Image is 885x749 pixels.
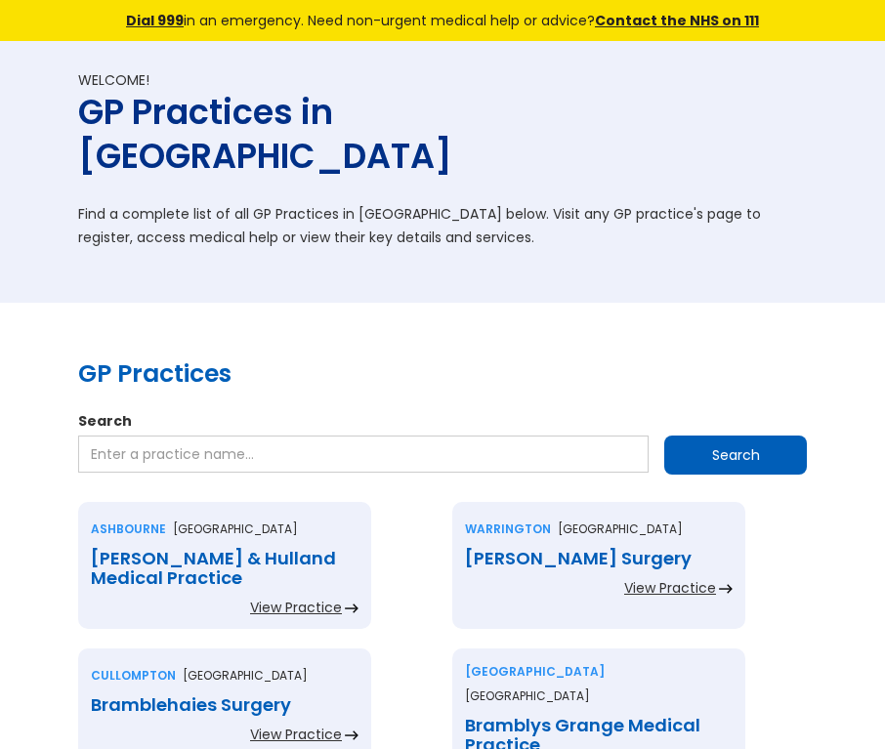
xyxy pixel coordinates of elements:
div: Cullompton [91,666,176,686]
div: Warrington [465,520,551,539]
div: in an emergency. Need non-urgent medical help or advice? [97,10,788,31]
p: [GEOGRAPHIC_DATA] [183,666,308,686]
div: View Practice [250,598,342,617]
div: Welcome! [78,70,807,90]
div: [PERSON_NAME] Surgery [465,549,733,568]
h1: GP Practices in [GEOGRAPHIC_DATA] [78,90,567,178]
input: Enter a practice name… [78,436,649,473]
input: Search [664,436,807,475]
a: Contact the NHS on 111 [595,11,759,30]
p: [GEOGRAPHIC_DATA] [465,687,590,706]
h2: GP Practices [78,356,807,392]
div: Ashbourne [91,520,166,539]
div: View Practice [624,578,716,598]
a: Dial 999 [126,11,184,30]
label: Search [78,411,807,431]
div: [PERSON_NAME] & Hulland Medical Practice [91,549,358,588]
p: Find a complete list of all GP Practices in [GEOGRAPHIC_DATA] below. Visit any GP practice's page... [78,202,807,249]
a: Ashbourne[GEOGRAPHIC_DATA][PERSON_NAME] & Hulland Medical PracticeView Practice [78,502,371,648]
a: Warrington[GEOGRAPHIC_DATA][PERSON_NAME] SurgeryView Practice [452,502,745,648]
div: View Practice [250,725,342,744]
p: [GEOGRAPHIC_DATA] [173,520,298,539]
div: Bramblehaies Surgery [91,695,358,715]
div: [GEOGRAPHIC_DATA] [465,662,605,682]
p: [GEOGRAPHIC_DATA] [558,520,683,539]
